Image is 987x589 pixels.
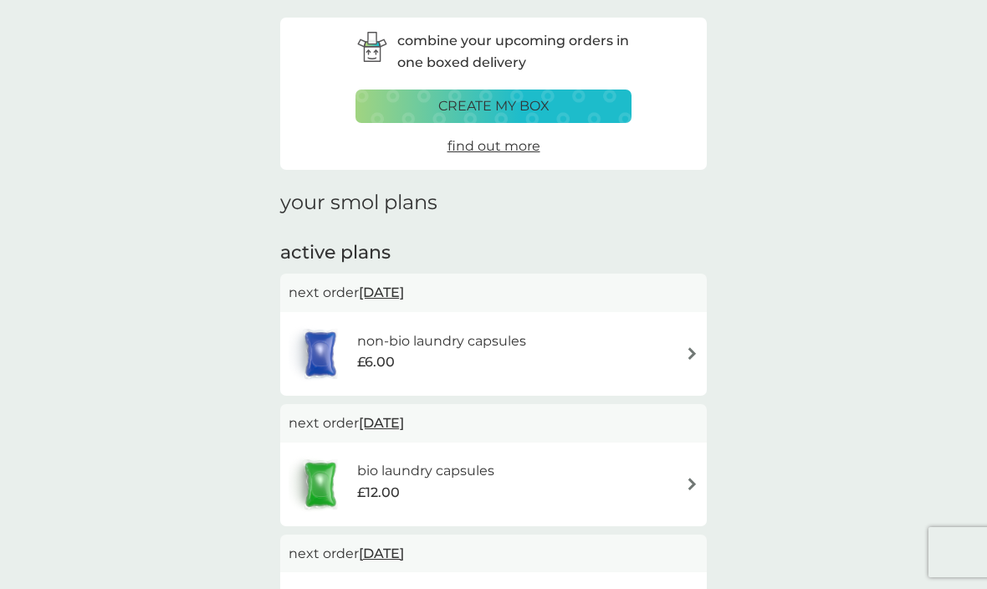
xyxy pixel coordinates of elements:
span: [DATE] [359,537,404,570]
p: next order [289,282,698,304]
span: £12.00 [357,482,400,504]
button: create my box [355,90,632,123]
p: combine your upcoming orders in one boxed delivery [397,30,632,73]
img: non-bio laundry capsules [289,325,352,383]
h6: non-bio laundry capsules [357,330,526,352]
img: arrow right [686,478,698,490]
a: find out more [447,136,540,157]
h2: active plans [280,240,707,266]
h6: bio laundry capsules [357,460,494,482]
p: create my box [438,95,550,117]
span: [DATE] [359,276,404,309]
p: next order [289,412,698,434]
h1: your smol plans [280,191,707,215]
img: bio laundry capsules [289,455,352,514]
span: £6.00 [357,351,395,373]
p: next order [289,543,698,565]
img: arrow right [686,347,698,360]
span: [DATE] [359,407,404,439]
span: find out more [447,138,540,154]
